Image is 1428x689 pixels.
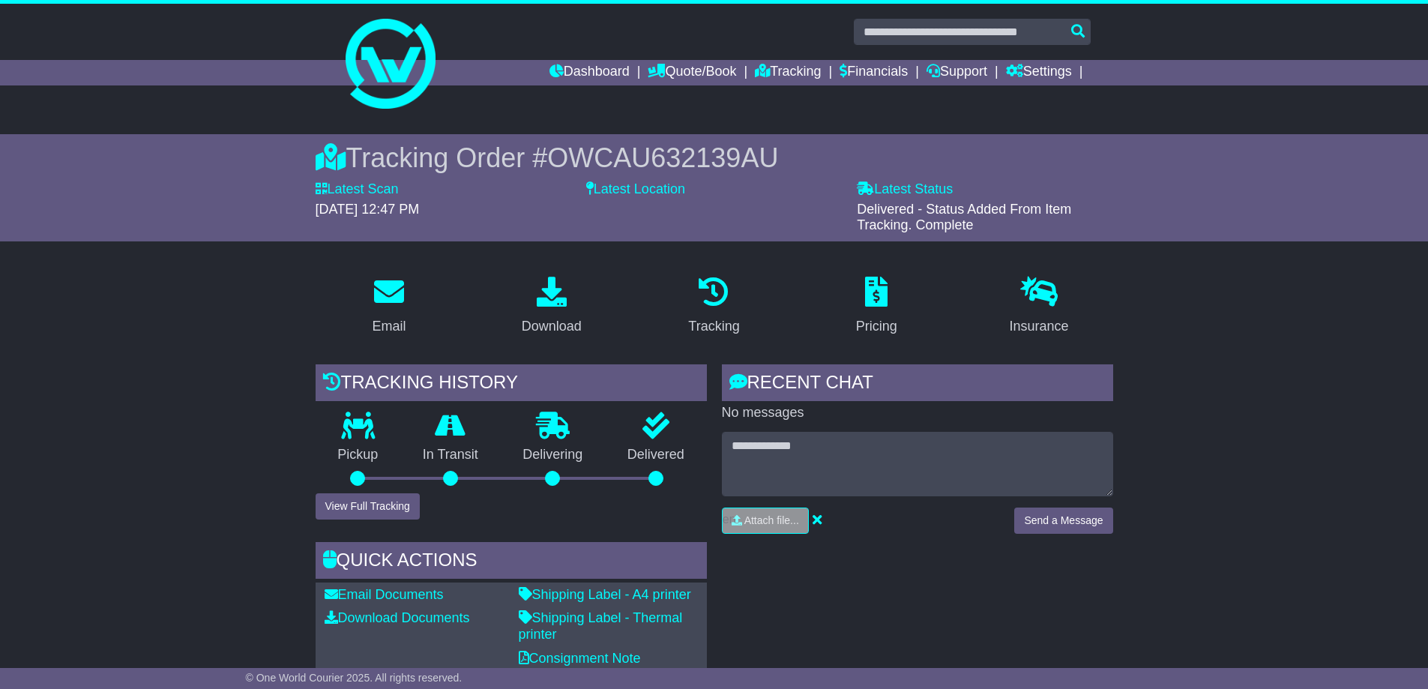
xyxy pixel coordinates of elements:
[512,271,591,342] a: Download
[547,142,778,173] span: OWCAU632139AU
[1014,508,1112,534] button: Send a Message
[678,271,749,342] a: Tracking
[316,142,1113,174] div: Tracking Order #
[927,60,987,85] a: Support
[316,493,420,520] button: View Full Tracking
[316,364,707,405] div: Tracking history
[688,316,739,337] div: Tracking
[648,60,736,85] a: Quote/Book
[1000,271,1079,342] a: Insurance
[501,447,606,463] p: Delivering
[755,60,821,85] a: Tracking
[519,587,691,602] a: Shipping Label - A4 printer
[722,364,1113,405] div: RECENT CHAT
[856,316,897,337] div: Pricing
[362,271,415,342] a: Email
[846,271,907,342] a: Pricing
[316,181,399,198] label: Latest Scan
[549,60,630,85] a: Dashboard
[605,447,707,463] p: Delivered
[857,202,1071,233] span: Delivered - Status Added From Item Tracking. Complete
[840,60,908,85] a: Financials
[586,181,685,198] label: Latest Location
[1010,316,1069,337] div: Insurance
[316,542,707,583] div: Quick Actions
[400,447,501,463] p: In Transit
[522,316,582,337] div: Download
[246,672,463,684] span: © One World Courier 2025. All rights reserved.
[316,202,420,217] span: [DATE] 12:47 PM
[372,316,406,337] div: Email
[316,447,401,463] p: Pickup
[519,610,683,642] a: Shipping Label - Thermal printer
[1006,60,1072,85] a: Settings
[325,587,444,602] a: Email Documents
[857,181,953,198] label: Latest Status
[325,610,470,625] a: Download Documents
[722,405,1113,421] p: No messages
[519,651,641,666] a: Consignment Note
